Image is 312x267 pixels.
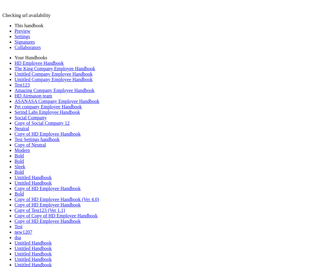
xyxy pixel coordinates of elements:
[15,142,46,147] a: Copy of Neutral
[15,61,64,66] a: HD Employee Handbook
[15,137,60,142] a: Test Settings handbook
[15,186,81,191] a: Copy of HD Employee Handbook
[15,77,93,82] a: Untitled Company Employee Handbook
[15,213,98,218] a: Copy of Copy of HD Employee Handbook
[15,131,81,137] a: Copy of HD Employee Handbook
[15,170,24,175] a: Bold
[15,110,80,115] a: Serind Labs Employee Handbook
[2,13,50,18] span: Checking url availability
[15,180,52,186] a: Untitled Handbook
[15,164,25,169] a: Sleek
[15,115,47,120] a: Social Company
[15,246,52,251] a: Untitled Handbook
[15,235,21,240] a: dsa
[15,71,93,77] a: Untitled Company Employee Handbook
[15,191,24,196] a: Bold
[15,175,52,180] a: Untitled Handbook
[15,120,70,126] a: Copy of Social Company 12
[15,55,310,61] li: Your Handbooks
[15,82,30,87] a: Test123
[15,153,24,158] a: Bold
[15,240,52,246] a: Untitled Handbook
[15,197,99,202] a: Copy of HD Employee Handbook (Ver 4.0)
[15,88,94,93] a: Amazing Company Employee Handbook
[15,28,30,34] a: Preview
[15,39,35,44] a: Signatures
[15,159,24,164] a: Bold
[15,23,310,28] li: This handbook
[15,229,32,235] a: new1207
[15,208,65,213] a: Copy of Test123 (Ver 1.1)
[15,148,30,153] a: Modern
[15,66,95,71] a: The King Company Employee Handbook
[15,45,41,50] a: Collaborators
[15,34,30,39] a: Settings
[15,251,52,256] a: Untitled Handbook
[15,219,81,224] a: Copy of HD Employee Handbook
[15,202,81,207] a: Copy of HD Employee Handbook
[15,224,22,229] a: Test
[15,104,82,109] a: Pet company Employee Handbook
[15,99,99,104] a: ASANASA Company Employee Handbook
[15,257,52,262] a: Untitled Handbook
[15,93,52,98] a: HD Airmason team
[15,126,29,131] a: Neutral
